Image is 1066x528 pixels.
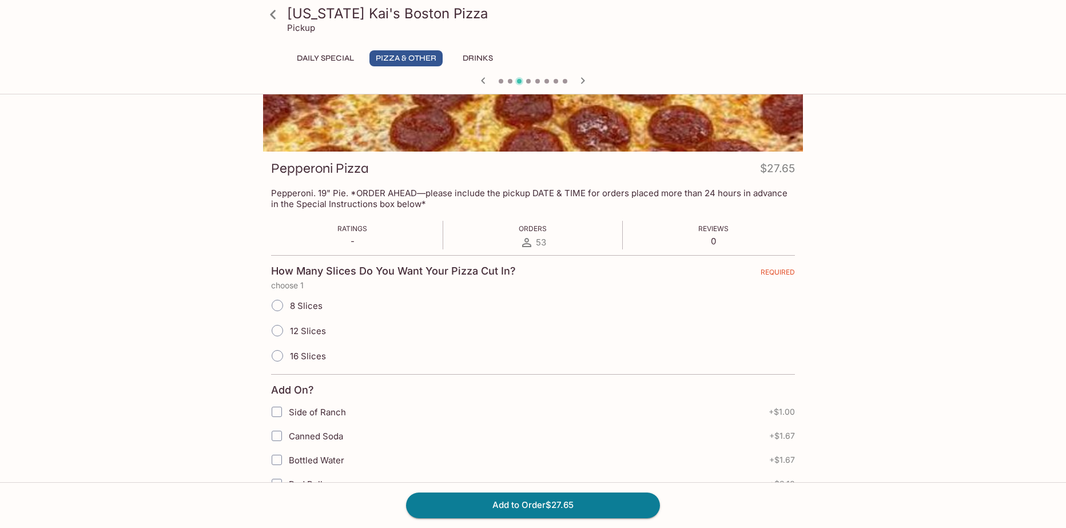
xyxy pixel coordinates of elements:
[290,325,326,336] span: 12 Slices
[289,431,343,442] span: Canned Soda
[698,236,729,247] p: 0
[290,300,323,311] span: 8 Slices
[271,265,516,277] h4: How Many Slices Do You Want Your Pizza Cut In?
[761,268,795,281] span: REQUIRED
[337,236,367,247] p: -
[271,384,314,396] h4: Add On?
[291,50,360,66] button: Daily Special
[271,281,795,290] p: choose 1
[760,160,795,182] h4: $27.65
[769,431,795,440] span: + $1.67
[519,224,547,233] span: Orders
[289,455,344,466] span: Bottled Water
[289,407,346,418] span: Side of Ranch
[271,160,369,177] h3: Pepperoni Pizza
[769,455,795,465] span: + $1.67
[536,237,546,248] span: 53
[769,479,795,489] span: + $3.10
[369,50,443,66] button: Pizza & Other
[287,22,315,33] p: Pickup
[337,224,367,233] span: Ratings
[452,50,503,66] button: Drinks
[289,479,323,490] span: Red Bull
[271,188,795,209] p: Pepperoni. 19" Pie. *ORDER AHEAD—please include the pickup DATE & TIME for orders placed more tha...
[769,407,795,416] span: + $1.00
[698,224,729,233] span: Reviews
[287,5,798,22] h3: [US_STATE] Kai's Boston Pizza
[290,351,326,362] span: 16 Slices
[406,493,660,518] button: Add to Order$27.65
